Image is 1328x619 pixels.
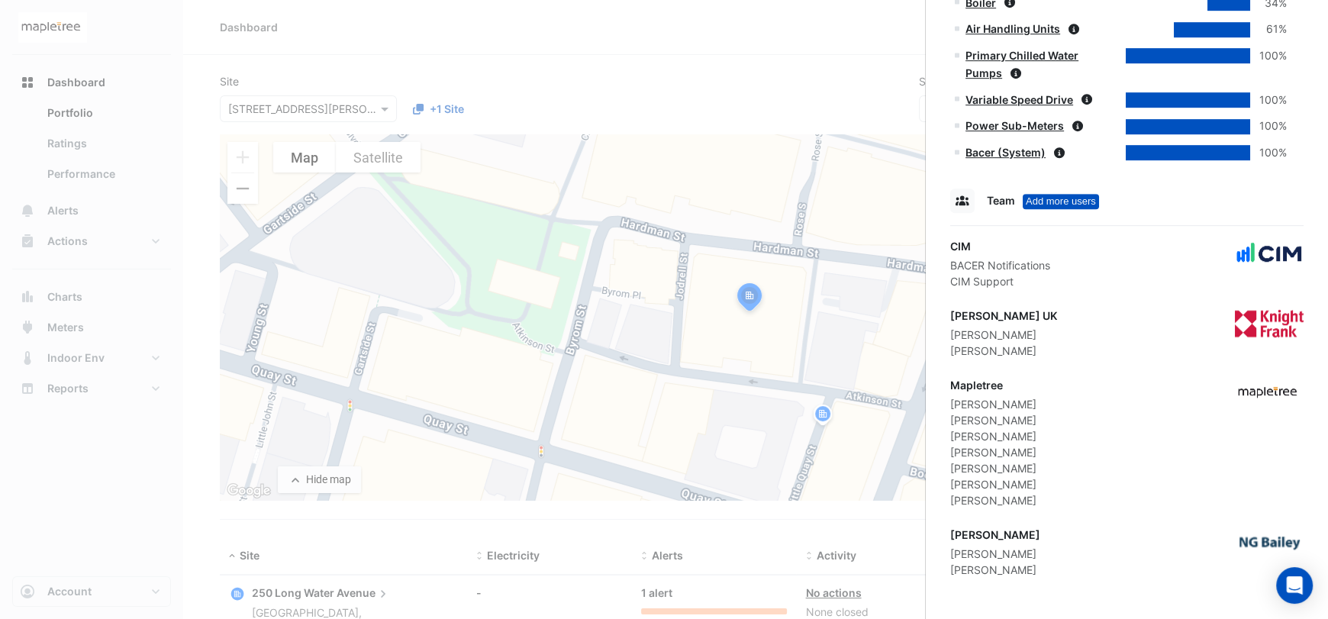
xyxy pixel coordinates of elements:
div: 100% [1250,47,1287,65]
div: [PERSON_NAME] [950,396,1036,412]
div: [PERSON_NAME] [950,428,1036,444]
img: Mapletree [1235,377,1304,408]
div: CIM Support [950,273,1050,289]
div: 61% [1250,21,1287,38]
div: Tooltip anchor [1023,194,1099,209]
div: [PERSON_NAME] [950,476,1036,492]
div: Open Intercom Messenger [1276,567,1313,604]
div: [PERSON_NAME] [950,327,1057,343]
div: [PERSON_NAME] UK [950,308,1057,324]
a: Air Handling Units [965,22,1060,35]
div: Mapletree [950,377,1036,393]
a: Variable Speed Drive [965,93,1073,106]
div: BACER Notifications [950,257,1050,273]
div: [PERSON_NAME] [950,492,1036,508]
div: [PERSON_NAME] [950,460,1036,476]
span: Team [987,194,1015,207]
a: Primary Chilled Water Pumps [965,49,1078,79]
div: 100% [1250,144,1287,162]
img: NG Bailey [1235,527,1304,557]
div: [PERSON_NAME] [950,562,1040,578]
div: 100% [1250,118,1287,135]
div: [PERSON_NAME] [950,412,1036,428]
div: CIM [950,238,1050,254]
div: [PERSON_NAME] [950,444,1036,460]
a: Power Sub-Meters [965,119,1064,132]
div: [PERSON_NAME] [950,343,1057,359]
div: 100% [1250,92,1287,109]
div: [PERSON_NAME] [950,546,1040,562]
img: CIM [1235,238,1304,269]
img: Knight Frank UK [1235,308,1304,338]
div: [PERSON_NAME] [950,527,1040,543]
a: Bacer (System) [965,146,1046,159]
